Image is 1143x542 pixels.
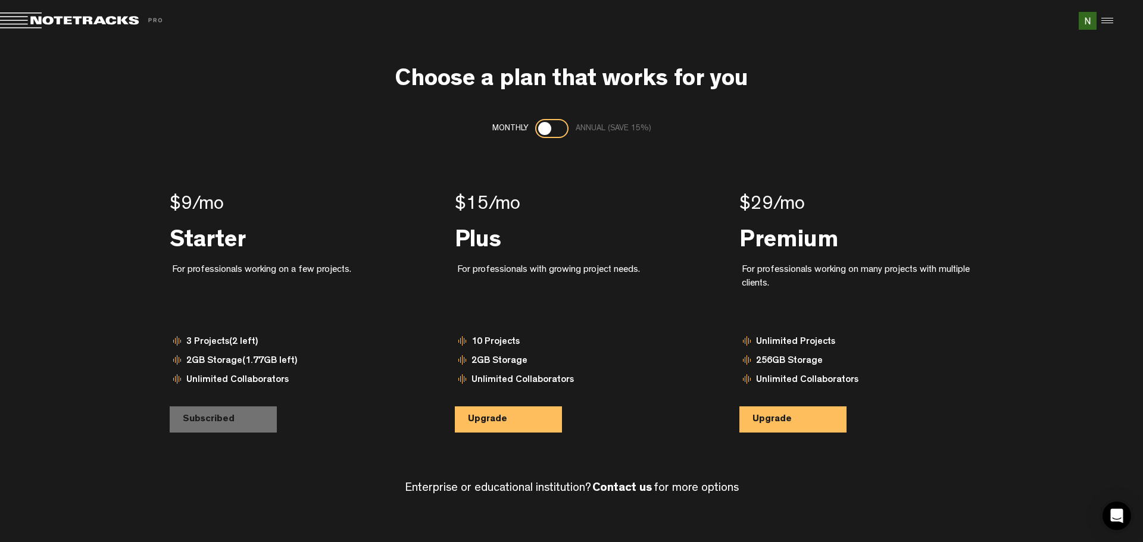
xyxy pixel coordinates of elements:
div: Premium [739,225,973,249]
span: (2 left) [229,337,258,347]
div: 2GB Storage [170,354,403,373]
span: $15 [455,196,489,215]
span: (1.77GB left) [242,356,298,366]
div: 256GB Storage [739,354,973,373]
span: /mo [192,196,224,215]
div: Plus [455,225,688,249]
div: For professionals working on many projects with multiple clients. [742,264,973,312]
div: For professionals working on a few projects. [172,264,403,312]
span: Subscribed [183,415,235,424]
h3: Choose a plan that works for you [395,68,748,94]
div: Open Intercom Messenger [1103,502,1131,530]
div: Annual (save 15%) [576,119,651,138]
div: Unlimited Collaborators [739,373,973,392]
div: Unlimited Collaborators [455,373,688,392]
h4: Enterprise or educational institution? for more options [405,482,739,495]
span: $29 [739,196,773,215]
div: $29/mo Premium For professionals working on many projects with multiple clients. Unlimited Projec... [714,157,998,469]
span: $9 [170,196,192,215]
button: Upgrade [739,406,847,433]
span: Upgrade [468,415,507,424]
span: /mo [489,196,520,215]
div: 2GB Storage [455,354,688,373]
div: 3 Projects [170,335,403,354]
div: Starter [170,225,403,249]
div: For professionals with growing project needs. [457,264,688,312]
button: Subscribed [170,406,277,433]
div: 10 Projects [455,335,688,354]
div: Monthly [492,119,528,138]
div: $9/mo Starter For professionals working on a few projects. 3 Projects(2 left) 2GB Storage(1.77GB ... [144,157,429,469]
div: $15/mo Plus For professionals with growing project needs. 10 Projects 2GB Storage Unlimited Colla... [429,157,714,469]
div: Unlimited Collaborators [170,373,403,392]
div: Unlimited Projects [739,335,973,354]
span: Upgrade [752,415,792,424]
span: /mo [773,196,805,215]
a: Contact us [592,483,652,494]
button: Upgrade [455,406,562,433]
img: ACg8ocIBAs8WAwPtfif2PIwBEoZ01qQN8VJ5QuvaIpMYtzOTN_naqw=s96-c [1079,12,1097,30]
